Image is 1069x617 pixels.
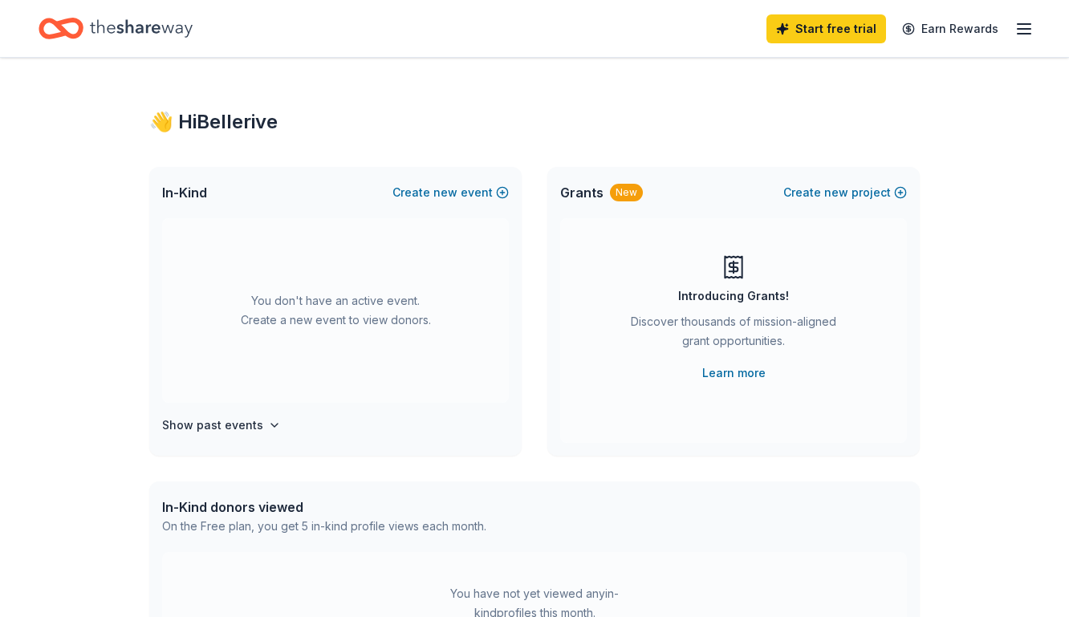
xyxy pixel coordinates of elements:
[149,109,920,135] div: 👋 Hi Bellerive
[162,517,486,536] div: On the Free plan, you get 5 in-kind profile views each month.
[702,363,766,383] a: Learn more
[560,183,604,202] span: Grants
[766,14,886,43] a: Start free trial
[433,183,457,202] span: new
[624,312,843,357] div: Discover thousands of mission-aligned grant opportunities.
[39,10,193,47] a: Home
[162,416,281,435] button: Show past events
[783,183,907,202] button: Createnewproject
[392,183,509,202] button: Createnewevent
[162,183,207,202] span: In-Kind
[678,286,789,306] div: Introducing Grants!
[162,416,263,435] h4: Show past events
[162,218,509,403] div: You don't have an active event. Create a new event to view donors.
[892,14,1008,43] a: Earn Rewards
[824,183,848,202] span: new
[162,497,486,517] div: In-Kind donors viewed
[610,184,643,201] div: New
